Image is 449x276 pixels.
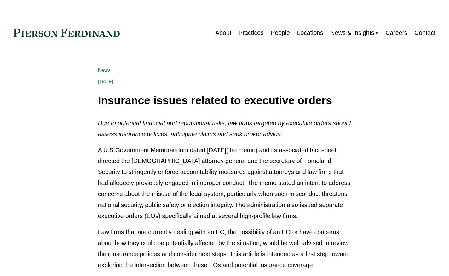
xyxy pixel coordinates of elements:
[215,27,231,39] a: About
[386,27,407,39] a: Careers
[271,27,290,39] a: People
[115,147,226,154] a: Government Memorandum dated [DATE]
[98,145,351,222] p: A U.S. (the memo) and its associated fact sheet, directed the [DEMOGRAPHIC_DATA] attorney general...
[98,227,351,271] p: Law firms that are currently dealing with an EO, the possibility of an EO or have concerns about ...
[98,120,353,138] em: Due to potential financial and reputational risks, law firms targeted by executive orders should ...
[98,67,111,73] a: News
[98,94,351,107] h1: Insurance issues related to executive orders
[239,27,264,39] a: Practices
[414,27,435,39] a: Contact
[297,27,323,39] a: Locations
[331,27,378,39] a: folder dropdown
[98,79,114,85] span: [DATE]
[331,27,374,38] span: News & Insights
